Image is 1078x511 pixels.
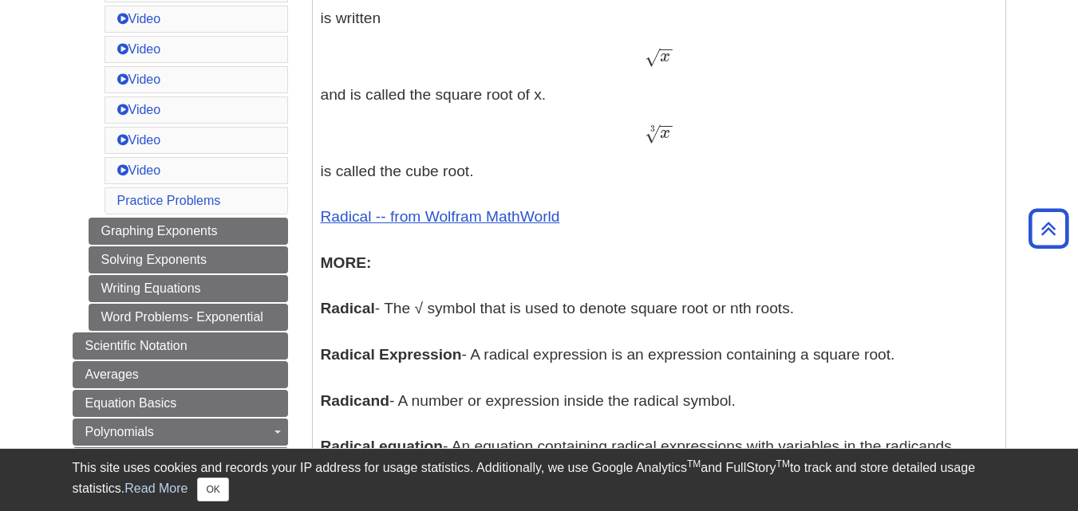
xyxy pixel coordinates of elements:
[85,425,154,438] span: Polynomials
[650,124,655,134] span: 3
[117,133,161,147] a: Video
[321,254,372,271] b: MORE:
[73,447,288,474] a: Linear Equations
[321,392,389,409] b: Radicand
[89,246,288,273] a: Solving Exponents
[645,123,660,144] span: √
[117,103,161,116] a: Video
[89,218,288,245] a: Graphing Exponents
[124,482,188,495] a: Read More
[73,332,288,360] a: Scientific Notation
[117,42,161,56] a: Video
[321,346,462,363] b: Radical Expression
[85,396,177,410] span: Equation Basics
[89,275,288,302] a: Writing Equations
[660,48,670,65] span: x
[197,478,228,501] button: Close
[89,304,288,331] a: Word Problems- Exponential
[321,300,375,316] b: Radical
[73,390,288,417] a: Equation Basics
[645,46,660,68] span: √
[1023,218,1074,239] a: Back to Top
[85,368,139,381] span: Averages
[117,194,221,207] a: Practice Problems
[117,12,161,26] a: Video
[117,163,161,177] a: Video
[321,438,444,454] b: Radical equation
[687,458,701,470] sup: TM
[776,458,790,470] sup: TM
[73,458,1006,501] div: This site uses cookies and records your IP address for usage statistics. Additionally, we use Goo...
[321,208,560,225] a: Radical -- from Wolfram MathWorld
[73,419,288,446] a: Polynomials
[85,339,188,352] span: Scientific Notation
[73,361,288,388] a: Averages
[117,73,161,86] a: Video
[660,124,670,142] span: x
